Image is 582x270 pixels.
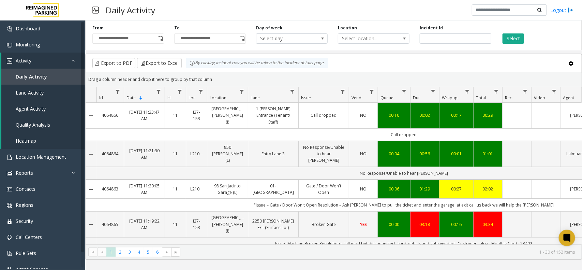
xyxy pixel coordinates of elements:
[86,87,582,244] div: Data table
[353,151,374,157] a: NO
[476,95,486,101] span: Total
[1,53,85,69] a: Activity
[256,34,313,43] span: Select day...
[442,95,458,101] span: Wrapup
[478,112,498,118] a: 00:29
[102,2,159,18] h3: Daily Activity
[301,95,311,101] span: Issue
[1,69,85,85] a: Daily Activity
[429,87,438,96] a: Dur Filter Menu
[478,221,498,228] div: 03:34
[303,144,345,164] a: No Response/Unable to hear [PERSON_NAME]
[211,105,244,125] a: [GEOGRAPHIC_DATA][PERSON_NAME] (I)
[175,87,184,96] a: H Filter Menu
[521,87,530,96] a: Rec. Filter Menu
[16,186,35,192] span: Contacts
[415,112,435,118] a: 00:02
[1,133,85,149] a: Heatmap
[382,221,406,228] a: 00:00
[128,147,161,160] a: [DATE] 11:21:30 AM
[16,41,40,48] span: Monitoring
[444,221,469,228] a: 00:16
[86,187,96,192] a: Collapse Details
[134,247,144,257] span: Page 4
[7,187,12,192] img: 'icon'
[16,89,44,96] span: Lane Activity
[303,221,345,228] a: Broken Gate
[16,202,33,208] span: Regions
[92,58,135,68] button: Export to PDF
[16,250,36,256] span: Rule Sets
[99,95,103,101] span: Id
[144,247,153,257] span: Page 5
[415,186,435,192] a: 01:29
[338,25,357,31] label: Location
[463,87,472,96] a: Wrapup Filter Menu
[303,112,345,118] a: Call dropped
[92,25,104,31] label: From
[534,95,545,101] span: Video
[190,218,203,231] a: I27-153
[251,95,260,101] span: Lane
[7,203,12,208] img: 'icon'
[16,154,66,160] span: Location Management
[413,95,420,101] span: Dur
[338,87,347,96] a: Issue Filter Menu
[367,87,376,96] a: Vend Filter Menu
[190,109,203,122] a: I27-153
[16,57,31,64] span: Activity
[16,122,50,128] span: Quality Analysis
[113,87,122,96] a: Id Filter Menu
[190,60,195,66] img: infoIcon.svg
[252,218,294,231] a: 2250 [PERSON_NAME] Exit (Surface Lot)
[169,112,182,118] a: 11
[478,186,498,192] a: 02:02
[196,87,206,96] a: Lot Filter Menu
[190,186,203,192] a: L21065900
[444,186,469,192] a: 00:27
[169,221,182,228] a: 11
[128,109,161,122] a: [DATE] 11:23:47 AM
[353,112,374,118] a: NO
[167,95,170,101] span: H
[16,170,33,176] span: Reports
[16,25,40,32] span: Dashboard
[101,186,120,192] a: 4064863
[503,33,524,44] button: Select
[16,138,36,144] span: Heatmap
[415,151,435,157] div: 00:56
[7,58,12,64] img: 'icon'
[1,117,85,133] a: Quality Analysis
[505,95,513,101] span: Rec.
[169,151,182,157] a: 11
[382,151,406,157] a: 00:04
[444,151,469,157] a: 00:01
[382,186,406,192] a: 00:06
[238,34,245,43] span: Toggle popup
[7,42,12,48] img: 'icon'
[16,73,47,80] span: Daily Activity
[360,151,367,157] span: NO
[138,95,144,101] span: Sortable
[86,73,582,85] div: Drag a column header and drop it here to group by that column
[101,112,120,118] a: 4064866
[137,58,182,68] button: Export to Excel
[190,151,203,157] a: L21091600
[128,218,161,231] a: [DATE] 11:19:22 AM
[16,234,42,240] span: Call Centers
[125,247,134,257] span: Page 3
[7,155,12,160] img: 'icon'
[211,183,244,196] a: 98 San Jacinto Garage (L)
[7,251,12,256] img: 'icon'
[169,186,182,192] a: 11
[352,95,361,101] span: Vend
[126,95,136,101] span: Date
[400,87,409,96] a: Queue Filter Menu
